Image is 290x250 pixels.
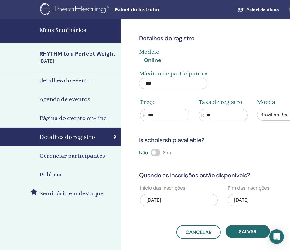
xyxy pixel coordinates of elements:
div: Online [144,57,161,64]
span: Salvar [239,228,257,235]
label: Início das inscrições [140,184,185,192]
h4: Detalhes do registro [39,132,95,142]
h4: Agenda de eventos [39,95,90,104]
span: R [201,112,204,118]
h4: Gerenciar participantes [39,151,105,160]
input: Máximo de participantes [139,78,207,89]
span: Painel do instrutor [115,7,206,13]
label: Fim das Inscrições [228,184,269,192]
div: RHYTHM to a Perfect Weight [39,50,118,58]
h4: Taxa de registro [199,98,248,107]
span: Não [139,149,148,156]
h4: detalhes do evento [39,76,91,85]
h4: Seminário em destaque [39,189,104,198]
div: Open Intercom Messenger [269,229,284,244]
a: RHYTHM to a Perfect Weight[DATE] [36,50,121,65]
div: [DATE] [140,194,218,206]
h4: Máximo de participantes [139,69,207,78]
h4: Página do evento on-line [39,114,107,123]
img: logo.png [40,3,111,17]
a: Painel do Aluno [232,4,284,15]
a: Cancelar [176,225,221,239]
h4: Preço [140,98,189,107]
h4: Publicar [39,170,63,179]
h4: Meus Seminários [39,26,118,35]
div: [DATE] [39,58,118,64]
span: Sim [163,149,171,156]
img: graduation-cap-white.svg [237,7,244,12]
button: Salvar [226,225,270,238]
span: Cancelar [186,229,212,235]
h4: Modelo [139,47,161,57]
span: R [143,112,146,118]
